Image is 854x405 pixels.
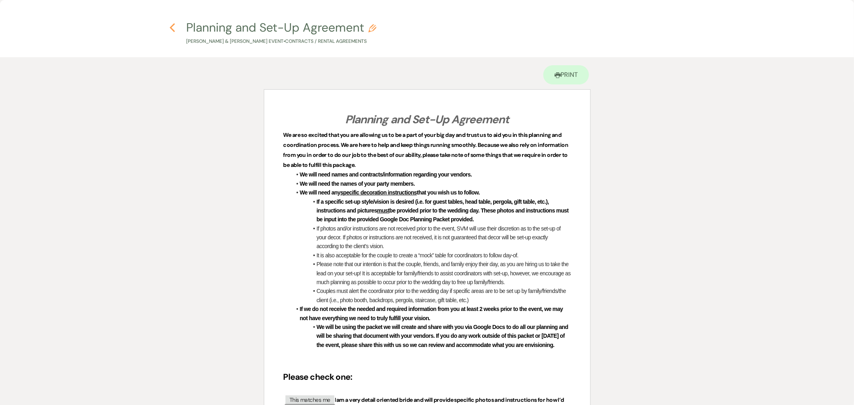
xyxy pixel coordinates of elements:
u: specific decoration instructions [340,189,417,196]
strong: We are so excited that you are allowing us to be a part of your big day and trust us to aid you i... [283,131,569,169]
strong: I [335,396,336,403]
strong: If we do not receive the needed and required information from you at least 2 weeks prior to the e... [300,306,565,321]
li: Couples must alert the coordinator prior to the wedding day if specific areas are to be set up by... [291,287,571,305]
strong: We will need names and contracts/information regarding your vendors. [300,171,472,178]
button: Planning and Set-Up Agreement[PERSON_NAME] & [PERSON_NAME] Event•Contracts / Rental Agreements [186,22,376,45]
p: [PERSON_NAME] & [PERSON_NAME] Event • Contracts / Rental Agreements [186,38,376,45]
em: Planning and Set-Up Agreement [345,112,509,127]
span: This matches me [285,395,335,405]
strong: We will be using the packet we will create and share with you via Google Docs to do all our plann... [317,324,570,348]
a: Print [543,65,589,84]
strong: Please check one: [283,371,352,383]
li: It is also acceptable for the couple to create a “mock” table for coordinators to follow day-of. [291,251,571,260]
u: must [377,207,390,214]
strong: If a specific set-up style/vision is desired (i.e. for guest tables, head table, pergola, gift ta... [317,198,570,223]
li: Please note that our intention is that the couple, friends, and family enjoy their day, as you ar... [291,260,571,287]
strong: We will need any that you wish us to follow. [300,189,480,196]
li: If photos and/or instructions are not received prior to the event, SVM will use their discretion ... [291,224,571,251]
strong: We will need the names of your party members. [300,180,415,187]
